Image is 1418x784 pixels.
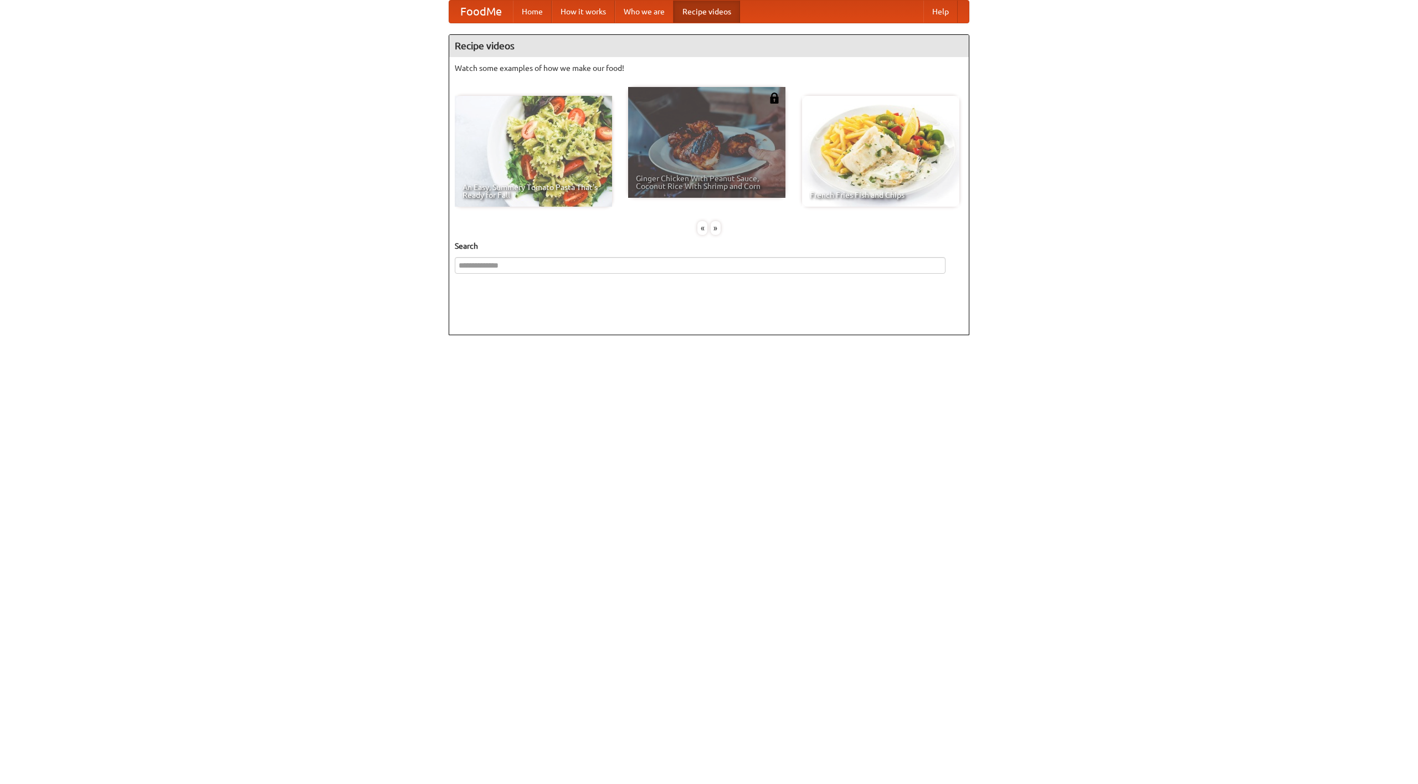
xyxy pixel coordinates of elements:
[697,221,707,235] div: «
[449,35,969,57] h4: Recipe videos
[552,1,615,23] a: How it works
[463,183,604,199] span: An Easy, Summery Tomato Pasta That's Ready for Fall
[674,1,740,23] a: Recipe videos
[615,1,674,23] a: Who we are
[455,63,963,74] p: Watch some examples of how we make our food!
[449,1,513,23] a: FoodMe
[769,93,780,104] img: 483408.png
[455,240,963,252] h5: Search
[923,1,958,23] a: Help
[810,191,952,199] span: French Fries Fish and Chips
[455,96,612,207] a: An Easy, Summery Tomato Pasta That's Ready for Fall
[802,96,959,207] a: French Fries Fish and Chips
[711,221,721,235] div: »
[513,1,552,23] a: Home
